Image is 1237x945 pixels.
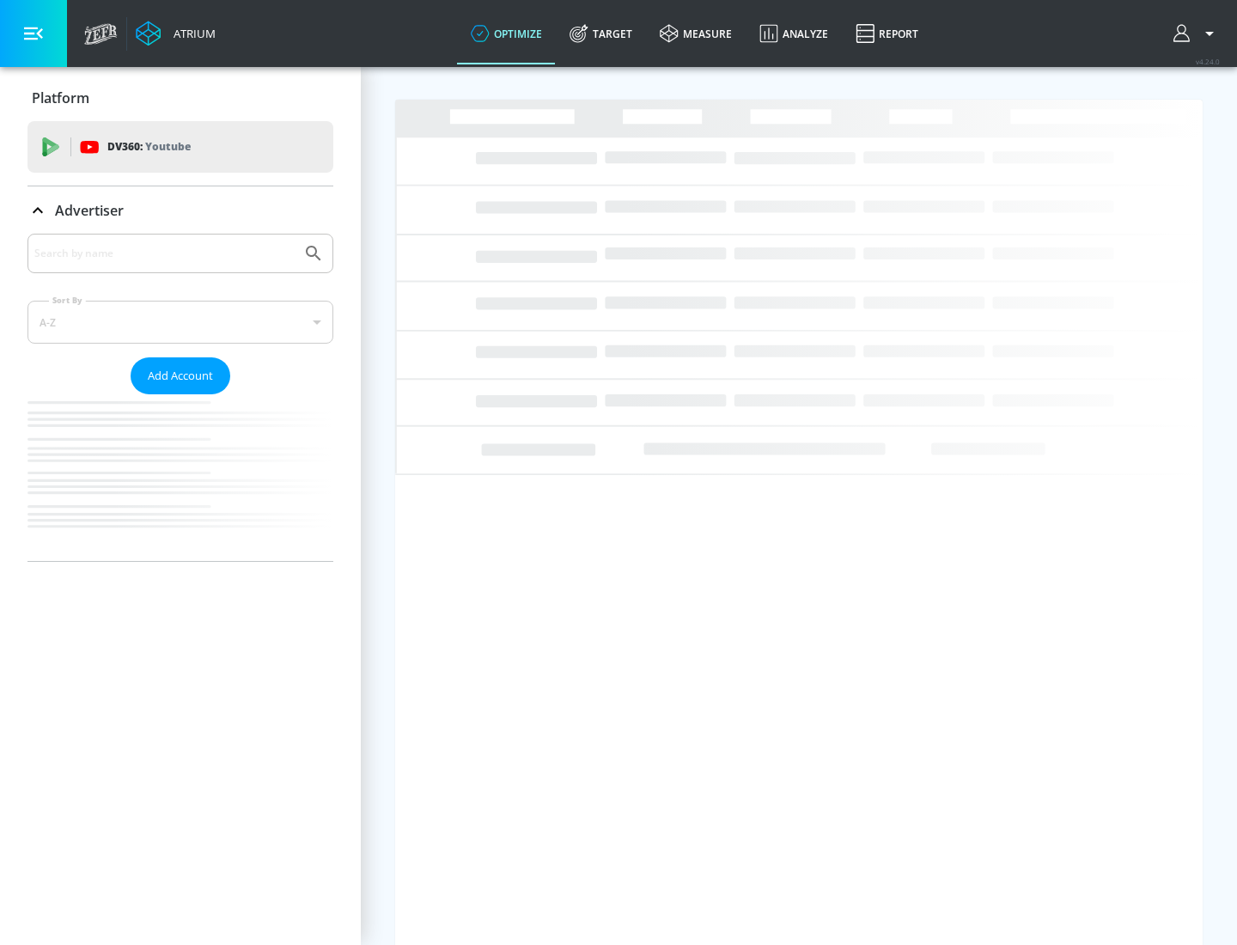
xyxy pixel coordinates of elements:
[27,301,333,344] div: A-Z
[27,394,333,561] nav: list of Advertiser
[32,88,89,107] p: Platform
[27,186,333,235] div: Advertiser
[746,3,842,64] a: Analyze
[556,3,646,64] a: Target
[27,234,333,561] div: Advertiser
[27,121,333,173] div: DV360: Youtube
[27,74,333,122] div: Platform
[136,21,216,46] a: Atrium
[49,295,86,306] label: Sort By
[148,366,213,386] span: Add Account
[131,357,230,394] button: Add Account
[55,201,124,220] p: Advertiser
[107,137,191,156] p: DV360:
[34,242,295,265] input: Search by name
[457,3,556,64] a: optimize
[1196,57,1220,66] span: v 4.24.0
[145,137,191,155] p: Youtube
[842,3,932,64] a: Report
[167,26,216,41] div: Atrium
[646,3,746,64] a: measure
